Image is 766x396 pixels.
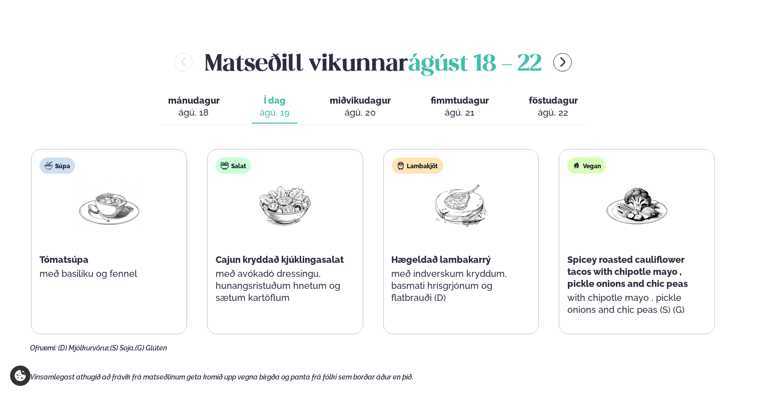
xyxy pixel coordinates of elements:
img: soup.svg [45,162,53,170]
span: fimmtudagur [431,95,489,106]
div: ágú. 22 [529,107,578,119]
p: með basiliku og fennel [40,268,179,280]
button: mánudagur ágú. 18 [160,91,228,124]
img: Lamb-Meat.png [429,182,493,228]
img: Vegan.svg [572,162,580,170]
div: ágú. 20 [330,107,391,119]
div: ágú. 19 [260,107,290,119]
button: föstudagur ágú. 22 [521,91,586,124]
img: Vegan.png [605,182,669,228]
img: Salad.png [253,182,317,228]
span: (G) Glúten [135,344,167,352]
span: Cajun kryddað kjúklingasalat [216,254,344,265]
h2: Matseðill vikunnar [205,46,541,79]
span: miðvikudagur [330,95,391,106]
div: ágú. 18 [168,107,220,119]
span: Í dag [260,95,290,107]
button: menu-btn-right [553,53,572,72]
div: Lambakjöt [392,158,443,174]
button: miðvikudagur ágú. 20 [322,91,399,124]
span: föstudagur [529,95,578,106]
div: Salat [216,158,251,174]
div: Súpa [40,158,75,174]
span: Spicey roasted cauliflower tacos with chipotle mayo , pickle onions and chic peas [567,254,688,289]
span: ágúst 18 - 22 [408,54,541,76]
span: Tómatsúpa [40,254,89,265]
a: Cookie settings [10,365,31,386]
span: Vinsamlegast athugið að frávik frá matseðlinum geta komið upp vegna birgða og panta frá fólki sem... [30,373,413,381]
span: Hægeldað lambakarrý [392,254,491,265]
button: fimmtudagur ágú. 21 [423,91,497,124]
div: ágú. 21 [431,107,489,119]
button: menu-btn-left [174,53,193,72]
img: salad.svg [221,162,229,170]
span: mánudagur [168,95,220,106]
button: Í dag ágú. 19 [252,91,298,124]
img: Lamb.svg [397,162,405,170]
p: með avókadó dressingu, hunangsristuðum hnetum og sætum kartöflum [216,268,355,304]
p: with chipotle mayo , pickle onions and chic peas (S) (G) [567,292,706,316]
span: (D) Mjólkurvörur, [58,344,110,352]
img: Soup.png [77,182,141,228]
div: Vegan [567,158,606,174]
span: Ofnæmi: [30,344,57,352]
p: með indverskum kryddum, basmati hrísgrjónum og flatbrauði (D) [392,268,531,304]
span: (S) Soja, [110,344,135,352]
